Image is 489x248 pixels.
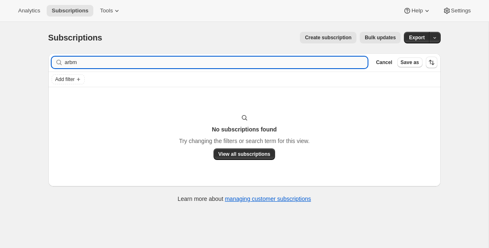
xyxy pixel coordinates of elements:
[13,5,45,17] button: Analytics
[178,195,311,203] p: Learn more about
[218,151,271,157] span: View all subscriptions
[451,7,471,14] span: Settings
[225,196,311,202] a: managing customer subscriptions
[100,7,113,14] span: Tools
[52,7,88,14] span: Subscriptions
[52,74,85,84] button: Add filter
[305,34,351,41] span: Create subscription
[397,57,423,67] button: Save as
[365,34,396,41] span: Bulk updates
[179,137,309,145] p: Try changing the filters or search term for this view.
[376,59,392,66] span: Cancel
[404,32,430,43] button: Export
[47,5,93,17] button: Subscriptions
[398,5,436,17] button: Help
[55,76,75,83] span: Add filter
[300,32,356,43] button: Create subscription
[409,34,425,41] span: Export
[360,32,401,43] button: Bulk updates
[48,33,102,42] span: Subscriptions
[426,57,437,68] button: Sort the results
[373,57,395,67] button: Cancel
[401,59,419,66] span: Save as
[411,7,423,14] span: Help
[212,125,277,134] h3: No subscriptions found
[438,5,476,17] button: Settings
[65,57,368,68] input: Filter subscribers
[18,7,40,14] span: Analytics
[214,148,275,160] button: View all subscriptions
[95,5,126,17] button: Tools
